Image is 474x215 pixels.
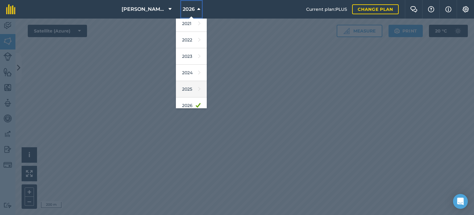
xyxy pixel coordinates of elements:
[6,4,15,14] img: fieldmargin Logo
[306,6,347,13] span: Current plan : PLUS
[462,6,469,12] img: A cog icon
[427,6,435,12] img: A question mark icon
[445,6,451,13] img: svg+xml;base64,PHN2ZyB4bWxucz0iaHR0cDovL3d3dy53My5vcmcvMjAwMC9zdmciIHdpZHRoPSIxNyIgaGVpZ2h0PSIxNy...
[176,48,207,65] a: 2023
[453,194,468,209] div: Open Intercom Messenger
[176,97,207,114] a: 2026
[352,4,399,14] a: Change plan
[176,15,207,32] a: 2021
[176,32,207,48] a: 2022
[122,6,166,13] span: [PERSON_NAME] Hayleys Partnership
[176,81,207,97] a: 2025
[410,6,418,12] img: Two speech bubbles overlapping with the left bubble in the forefront
[176,65,207,81] a: 2024
[183,6,195,13] span: 2026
